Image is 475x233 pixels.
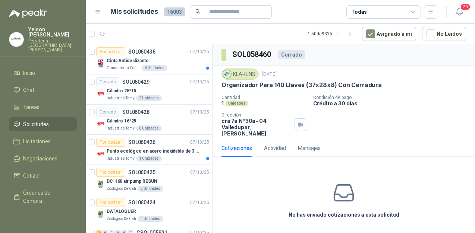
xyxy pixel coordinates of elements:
[107,216,136,222] p: Zoologico De Cali
[142,65,167,71] div: 6 Unidades
[86,74,212,105] a: CerradoSOL06042907/10/25 Company LogoCilindro 25*15Industrias Tomy2 Unidades
[190,169,209,176] p: 07/10/25
[313,100,472,106] p: Crédito a 30 días
[9,169,77,183] a: Cotizar
[107,125,135,131] p: Industrias Tomy
[264,144,286,152] div: Actividad
[23,137,51,146] span: Licitaciones
[107,208,136,215] p: DATALOGUER
[96,198,125,207] div: Por cotizar
[128,49,155,54] p: SOL060436
[86,165,212,195] a: Por cotizarSOL06042507/10/25 Company LogoDC-160 air pump RESUNZoologico De Cali2 Unidades
[9,117,77,131] a: Solicitudes
[190,48,209,55] p: 07/10/25
[460,3,471,10] span: 20
[351,8,367,16] div: Todas
[221,68,259,80] div: KLARENS
[138,186,163,192] div: 2 Unidades
[9,134,77,149] a: Licitaciones
[9,83,77,97] a: Chat
[28,39,77,52] p: Ferretería [GEOGRAPHIC_DATA][PERSON_NAME]
[23,69,35,77] span: Inicio
[453,5,466,19] button: 20
[221,100,224,106] p: 1
[86,195,212,225] a: Por cotizarSOL06042407/10/25 Company LogoDATALOGUERZoologico De Cali1 Unidades
[136,156,162,162] div: 1 Unidades
[138,216,163,222] div: 1 Unidades
[422,27,466,41] button: No Leídos
[313,95,472,100] p: Condición de pago
[86,135,212,165] a: Por cotizarSOL06042607/10/25 Company LogoPunto ecológico en acero inoxidable de 3 puestos, con ca...
[221,95,307,100] p: Cantidad
[289,211,399,219] h3: No has enviado cotizaciones a esta solicitud
[262,71,277,78] p: [DATE]
[128,140,155,145] p: SOL060426
[221,112,292,118] p: Dirección
[96,119,105,128] img: Company Logo
[96,77,119,86] div: Cerrado
[23,172,40,180] span: Cotizar
[96,47,125,56] div: Por cotizar
[221,118,292,137] p: cra 7a N°30a- 04 Valledupar , [PERSON_NAME]
[23,86,34,94] span: Chat
[28,27,77,37] p: Yeison [PERSON_NAME]
[9,100,77,114] a: Tareas
[122,109,150,115] p: SOL060428
[9,66,77,80] a: Inicio
[278,50,305,59] div: Cerrado
[190,139,209,146] p: 07/10/25
[107,178,157,185] p: DC-160 air pump RESUN
[96,138,125,147] div: Por cotizar
[9,151,77,166] a: Negociaciones
[96,108,119,116] div: Cerrado
[107,156,135,162] p: Industrias Tomy
[86,44,212,74] a: Por cotizarSOL06043607/10/25 Company LogoCinta AntideslizanteGimnasio La Colina6 Unidades
[298,144,321,152] div: Mensajes
[9,186,77,208] a: Órdenes de Compra
[221,144,252,152] div: Cotizaciones
[195,9,201,14] span: search
[23,103,40,111] span: Tareas
[86,105,212,135] a: CerradoSOL06042807/10/25 Company LogoCilindro 16*25Industrias Tomy6 Unidades
[96,89,105,98] img: Company Logo
[164,7,185,16] span: 16003
[136,95,162,101] div: 2 Unidades
[190,79,209,86] p: 07/10/25
[23,120,49,128] span: Solicitudes
[221,81,382,89] p: Organizador Para 140 Llaves (37x28x8) Con Cerradura
[96,168,125,177] div: Por cotizar
[110,6,158,17] h1: Mis solicitudes
[232,49,272,60] h3: SOL058460
[107,57,149,64] p: Cinta Antideslizante
[128,170,155,175] p: SOL060425
[107,65,140,71] p: Gimnasio La Colina
[23,189,70,205] span: Órdenes de Compra
[96,180,105,189] img: Company Logo
[225,100,248,106] div: Unidades
[223,70,231,78] img: Company Logo
[107,186,136,192] p: Zoologico De Cali
[190,199,209,206] p: 07/10/25
[23,214,51,222] span: Remisiones
[96,150,105,159] img: Company Logo
[107,87,136,95] p: Cilindro 25*15
[128,200,155,205] p: SOL060424
[107,148,199,155] p: Punto ecológico en acero inoxidable de 3 puestos, con capacidad para 53 Litros por cada división.
[96,59,105,68] img: Company Logo
[96,210,105,219] img: Company Logo
[9,211,77,225] a: Remisiones
[362,27,416,41] button: Asignado a mi
[107,95,135,101] p: Industrias Tomy
[136,125,162,131] div: 6 Unidades
[122,79,150,84] p: SOL060429
[308,28,356,40] div: 1 - 50 de 9315
[9,9,47,18] img: Logo peakr
[23,154,57,163] span: Negociaciones
[9,32,23,47] img: Company Logo
[190,109,209,116] p: 07/10/25
[107,118,136,125] p: Cilindro 16*25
